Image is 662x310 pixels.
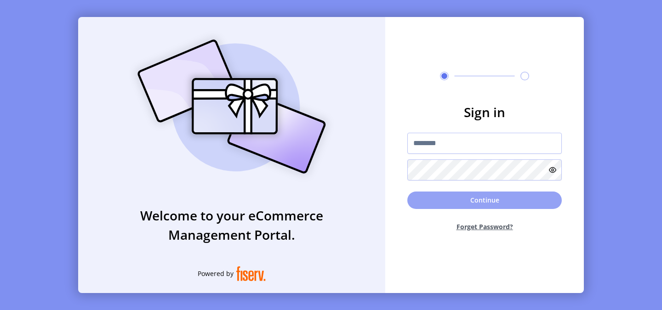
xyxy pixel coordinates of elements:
h3: Welcome to your eCommerce Management Portal. [78,206,385,244]
img: card_Illustration.svg [124,29,340,184]
h3: Sign in [407,102,562,122]
button: Forget Password? [407,214,562,239]
span: Powered by [198,269,234,278]
button: Continue [407,192,562,209]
